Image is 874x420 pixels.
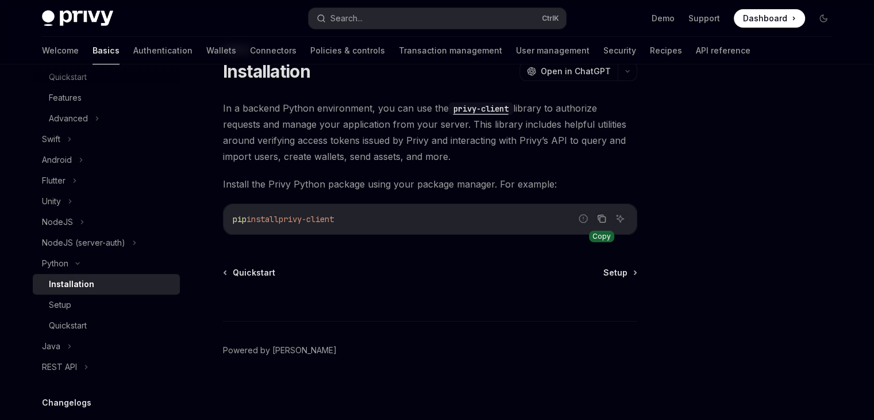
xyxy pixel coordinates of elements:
a: Demo [652,13,675,24]
button: Toggle dark mode [814,9,833,28]
span: Open in ChatGPT [541,66,611,77]
h1: Installation [223,61,310,82]
a: Setup [33,295,180,315]
div: Python [42,257,68,270]
button: Search...CtrlK [309,8,566,29]
div: Android [42,153,72,167]
span: Ctrl K [542,14,559,23]
a: Quickstart [224,267,275,278]
a: Installation [33,274,180,295]
a: Dashboard [734,9,805,28]
div: Java [42,339,60,353]
button: Report incorrect code [576,211,591,226]
a: Wallets [206,37,236,64]
span: Quickstart [233,267,275,278]
div: Swift [42,132,60,146]
div: Search... [330,12,363,25]
div: Installation [49,277,94,291]
div: Advanced [49,112,88,125]
div: NodeJS [42,215,73,229]
div: Copy [589,231,614,242]
span: Install the Privy Python package using your package manager. For example: [223,176,637,192]
a: Recipes [650,37,682,64]
a: Features [33,87,180,108]
div: Flutter [42,174,66,188]
a: Quickstart [33,315,180,336]
a: API reference [696,37,750,64]
a: Connectors [250,37,297,64]
a: Setup [603,267,636,278]
a: Powered by [PERSON_NAME] [223,345,337,356]
button: Ask AI [613,211,627,226]
span: In a backend Python environment, you can use the library to authorize requests and manage your ap... [223,100,637,165]
a: Basics [93,37,120,64]
h5: Changelogs [42,396,91,410]
a: Security [603,37,636,64]
div: NodeJS (server-auth) [42,236,125,250]
div: Unity [42,194,61,208]
code: privy-client [449,102,513,115]
a: Policies & controls [310,37,385,64]
a: Support [688,13,720,24]
span: privy-client [279,214,334,224]
button: Copy the contents from the code block [594,211,609,226]
span: Dashboard [743,13,787,24]
a: User management [516,37,590,64]
button: Open in ChatGPT [519,62,618,81]
div: Setup [49,298,71,312]
a: Authentication [133,37,192,64]
div: Quickstart [49,319,87,333]
img: dark logo [42,10,113,26]
span: install [247,214,279,224]
span: Setup [603,267,627,278]
div: REST API [42,360,77,374]
a: privy-client [449,102,513,114]
div: Features [49,91,82,105]
a: Transaction management [399,37,502,64]
span: pip [233,214,247,224]
a: Welcome [42,37,79,64]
